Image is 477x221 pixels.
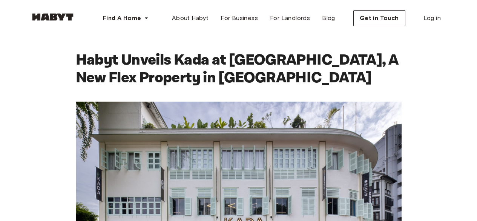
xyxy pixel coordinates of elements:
[103,14,141,23] span: Find A Home
[221,14,258,23] span: For Business
[270,14,310,23] span: For Landlords
[172,14,209,23] span: About Habyt
[417,11,447,26] a: Log in
[316,11,341,26] a: Blog
[322,14,335,23] span: Blog
[76,51,402,87] h1: Habyt Unveils Kada at [GEOGRAPHIC_DATA], A New Flex Property in [GEOGRAPHIC_DATA]
[30,13,75,21] img: Habyt
[215,11,264,26] a: For Business
[166,11,215,26] a: About Habyt
[264,11,316,26] a: For Landlords
[423,14,441,23] span: Log in
[360,14,399,23] span: Get in Touch
[353,10,405,26] button: Get in Touch
[97,11,155,26] button: Find A Home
